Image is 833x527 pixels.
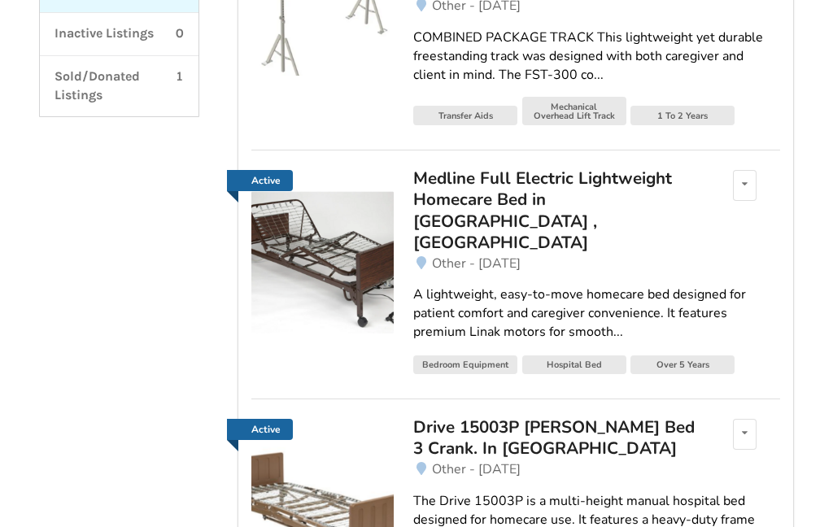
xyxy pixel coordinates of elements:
[176,68,184,105] p: 1
[413,355,779,379] a: Bedroom EquipmentHospital BedOver 5 Years
[227,419,293,440] a: Active
[176,24,184,43] p: 0
[413,355,517,375] div: Bedroom Equipment
[432,460,521,478] span: Other - [DATE]
[413,15,779,98] a: COMBINED PACKAGE TRACK This lightweight yet durable freestanding track was designed with both car...
[413,97,779,129] a: Transfer AidsMechanical Overhead Lift Track1 To 2 Years
[432,255,521,272] span: Other - [DATE]
[630,106,735,125] div: 1 To 2 Years
[522,355,626,375] div: Hospital Bed
[413,28,779,85] div: COMBINED PACKAGE TRACK This lightweight yet durable freestanding track was designed with both car...
[251,170,394,333] a: Active
[413,416,698,459] div: Drive 15003P [PERSON_NAME] Bed 3 Crank. In [GEOGRAPHIC_DATA]
[413,419,698,459] a: Drive 15003P [PERSON_NAME] Bed 3 Crank. In [GEOGRAPHIC_DATA]
[55,24,154,43] p: Inactive Listings
[227,170,293,191] a: Active
[413,272,779,355] a: A lightweight, easy-to-move homecare bed designed for patient comfort and caregiver convenience. ...
[55,68,177,105] p: Sold/Donated Listings
[251,191,394,333] img: bedroom equipment-medline full electric lightweight homecare bed in qualicum , vancouver island
[413,254,779,273] a: Other - [DATE]
[413,170,698,254] a: Medline Full Electric Lightweight Homecare Bed in [GEOGRAPHIC_DATA] , [GEOGRAPHIC_DATA]
[413,168,698,254] div: Medline Full Electric Lightweight Homecare Bed in [GEOGRAPHIC_DATA] , [GEOGRAPHIC_DATA]
[413,285,779,342] div: A lightweight, easy-to-move homecare bed designed for patient comfort and caregiver convenience. ...
[413,106,517,125] div: Transfer Aids
[630,355,735,375] div: Over 5 Years
[522,97,626,125] div: Mechanical Overhead Lift Track
[413,459,779,479] a: Other - [DATE]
